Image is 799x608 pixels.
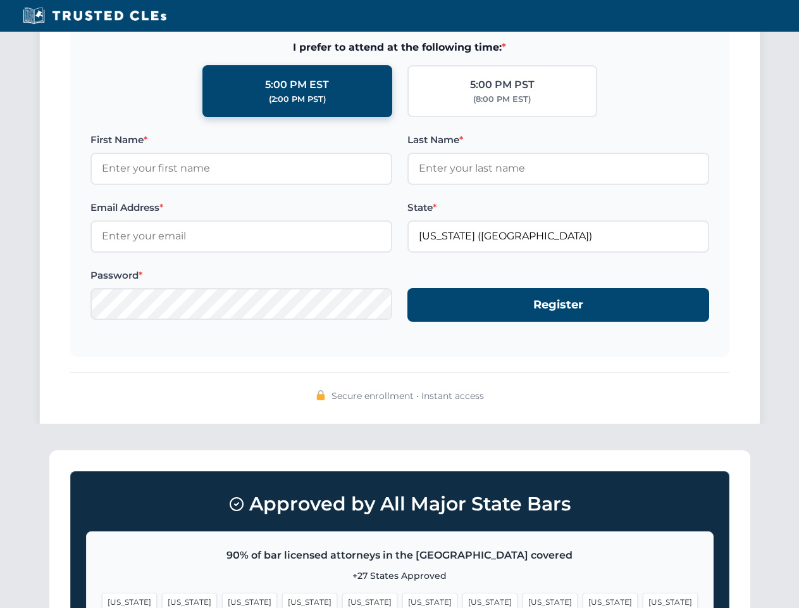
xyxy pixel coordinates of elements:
[316,390,326,400] img: 🔒
[265,77,329,93] div: 5:00 PM EST
[473,93,531,106] div: (8:00 PM EST)
[90,132,392,148] label: First Name
[407,153,709,184] input: Enter your last name
[90,153,392,184] input: Enter your first name
[90,220,392,252] input: Enter your email
[90,39,709,56] span: I prefer to attend at the following time:
[19,6,170,25] img: Trusted CLEs
[90,200,392,215] label: Email Address
[407,288,709,322] button: Register
[407,132,709,148] label: Last Name
[102,547,698,564] p: 90% of bar licensed attorneys in the [GEOGRAPHIC_DATA] covered
[407,200,709,215] label: State
[407,220,709,252] input: Florida (FL)
[331,389,484,403] span: Secure enrollment • Instant access
[102,569,698,583] p: +27 States Approved
[269,93,326,106] div: (2:00 PM PST)
[470,77,535,93] div: 5:00 PM PST
[86,487,714,521] h3: Approved by All Major State Bars
[90,268,392,283] label: Password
